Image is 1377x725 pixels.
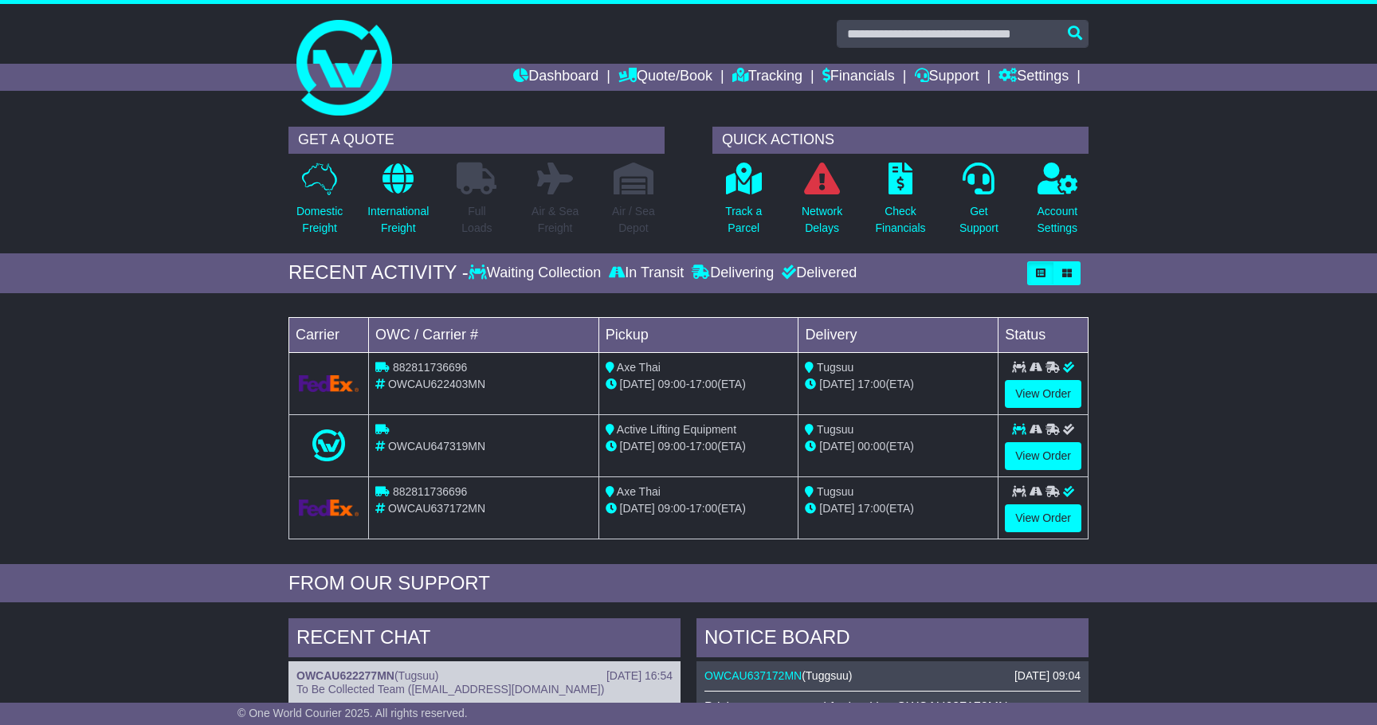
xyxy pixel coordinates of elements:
span: Axe Thai [617,485,661,498]
span: [DATE] [620,378,655,390]
img: GetCarrierServiceLogo [299,500,359,516]
a: OWCAU622277MN [296,669,394,682]
span: 00:00 [857,440,885,453]
span: 17:00 [689,440,717,453]
span: [DATE] [620,440,655,453]
a: NetworkDelays [801,162,843,245]
span: 17:00 [689,502,717,515]
span: Tugsuu [398,669,435,682]
span: [DATE] [819,440,854,453]
td: Carrier [289,317,369,352]
span: To Be Collected Team ([EMAIL_ADDRESS][DOMAIN_NAME]) [296,683,604,696]
div: - (ETA) [606,438,792,455]
a: Track aParcel [724,162,763,245]
div: (ETA) [805,438,991,455]
span: 09:00 [658,502,686,515]
div: [DATE] 09:04 [1014,669,1081,683]
a: View Order [1005,504,1081,532]
span: Tuggsuu [806,669,849,682]
span: Active Lifting Equipment [617,423,736,436]
a: OWCAU637172MN [704,669,802,682]
p: Track a Parcel [725,203,762,237]
span: 09:00 [658,378,686,390]
span: Tugsuu [817,361,853,374]
span: OWCAU637172MN [388,502,485,515]
p: International Freight [367,203,429,237]
a: Dashboard [513,64,598,91]
a: View Order [1005,442,1081,470]
div: Waiting Collection [469,265,605,282]
span: 09:00 [658,440,686,453]
div: [DATE] 16:54 [606,669,673,683]
p: Check Financials [876,203,926,237]
span: © One World Courier 2025. All rights reserved. [237,707,468,719]
p: Domestic Freight [296,203,343,237]
a: View Order [1005,380,1081,408]
span: Axe Thai [617,361,661,374]
p: Air & Sea Freight [532,203,579,237]
td: Pickup [598,317,798,352]
p: Network Delays [802,203,842,237]
div: - (ETA) [606,500,792,517]
span: [DATE] [819,378,854,390]
div: (ETA) [805,500,991,517]
a: Tracking [732,64,802,91]
div: NOTICE BOARD [696,618,1089,661]
p: Full Loads [457,203,496,237]
span: 17:00 [689,378,717,390]
a: Settings [998,64,1069,91]
div: Delivered [778,265,857,282]
a: DomesticFreight [296,162,343,245]
div: RECENT ACTIVITY - [288,261,469,284]
a: GetSupport [959,162,999,245]
span: [DATE] [819,502,854,515]
td: Delivery [798,317,998,352]
span: OWCAU622403MN [388,378,485,390]
div: - (ETA) [606,376,792,393]
div: GET A QUOTE [288,127,665,154]
span: 17:00 [857,378,885,390]
p: Account Settings [1038,203,1078,237]
img: One_World_Courier.png [312,429,344,461]
img: GetCarrierServiceLogo [299,375,359,392]
span: [DATE] [620,502,655,515]
a: CheckFinancials [875,162,927,245]
div: FROM OUR SUPPORT [288,572,1089,595]
div: RECENT CHAT [288,618,681,661]
p: Air / Sea Depot [612,203,655,237]
p: Pricing was approved for booking OWCAU637172MN. [704,700,1081,715]
td: OWC / Carrier # [369,317,599,352]
span: 17:00 [857,502,885,515]
a: Support [915,64,979,91]
a: Financials [822,64,895,91]
td: Status [998,317,1089,352]
p: Get Support [959,203,998,237]
div: ( ) [704,669,1081,683]
span: 882811736696 [393,361,467,374]
a: AccountSettings [1037,162,1079,245]
div: QUICK ACTIONS [712,127,1089,154]
div: ( ) [296,669,673,683]
span: OWCAU647319MN [388,440,485,453]
span: 882811736696 [393,485,467,498]
span: Tugsuu [817,485,853,498]
div: Delivering [688,265,778,282]
div: In Transit [605,265,688,282]
div: (ETA) [805,376,991,393]
a: InternationalFreight [367,162,430,245]
a: Quote/Book [618,64,712,91]
span: Tugsuu [817,423,853,436]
